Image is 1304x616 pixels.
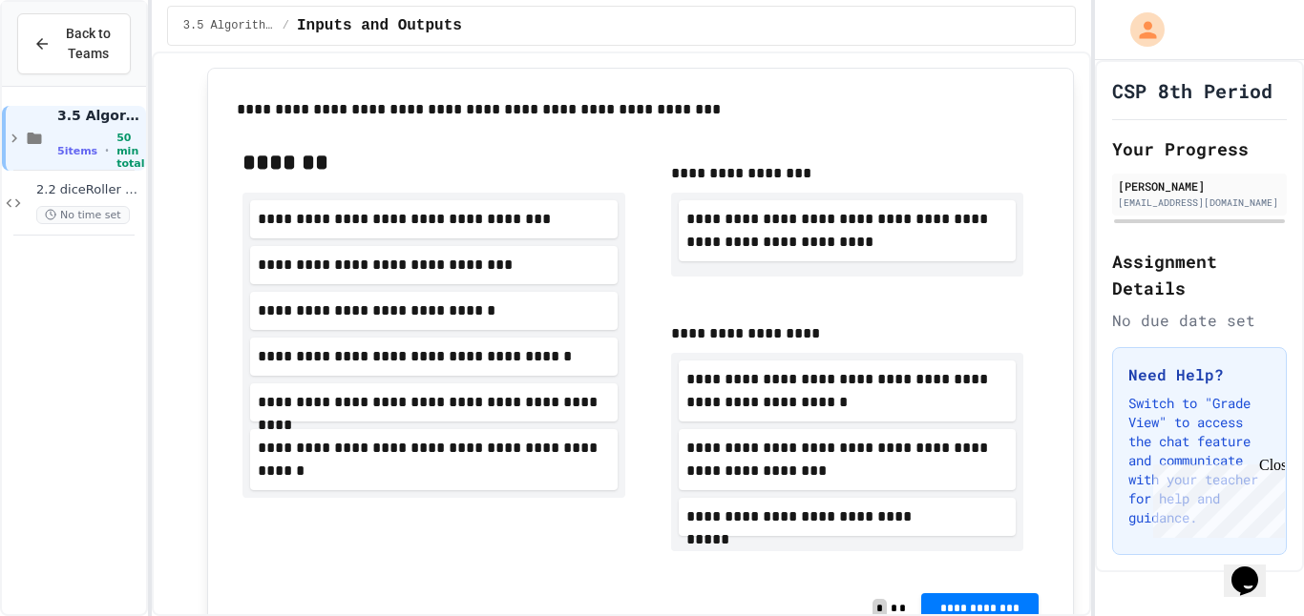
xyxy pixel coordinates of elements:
span: / [283,18,289,33]
span: Back to Teams [62,24,115,64]
div: [PERSON_NAME] [1118,177,1281,195]
span: 3.5 Algorithms Practice [183,18,275,33]
span: • [105,143,109,158]
span: Inputs and Outputs [297,14,462,37]
h2: Your Progress [1112,135,1287,162]
p: Switch to "Grade View" to access the chat feature and communicate with your teacher for help and ... [1128,394,1271,527]
iframe: chat widget [1146,457,1285,538]
div: Chat with us now!Close [8,8,132,121]
span: No time set [36,206,130,224]
span: 2.2 diceRoller Python [36,182,142,198]
span: 5 items [57,145,97,157]
div: No due date set [1112,309,1287,332]
button: Back to Teams [17,13,131,74]
h1: CSP 8th Period [1112,77,1272,104]
div: My Account [1110,8,1169,51]
div: [EMAIL_ADDRESS][DOMAIN_NAME] [1118,195,1281,210]
span: 50 min total [116,132,144,170]
h2: Assignment Details [1112,248,1287,301]
h3: Need Help? [1128,363,1271,386]
span: 3.5 Algorithms Practice [57,107,142,124]
iframe: chat widget [1224,540,1285,597]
